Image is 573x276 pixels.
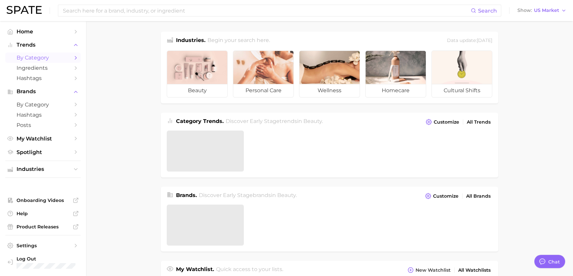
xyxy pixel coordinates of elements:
button: Brands [5,87,81,97]
span: Help [17,211,69,217]
span: Trends [17,42,69,48]
span: Hashtags [17,112,69,118]
span: homecare [366,84,426,97]
span: Industries [17,166,69,172]
button: Customize [424,117,461,127]
div: Data update: [DATE] [447,36,492,45]
span: Category Trends . [176,118,224,124]
span: wellness [299,84,360,97]
span: All Brands [466,193,491,199]
img: SPATE [7,6,42,14]
span: Show [517,9,532,12]
h1: Industries. [176,36,205,45]
a: Home [5,26,81,37]
h1: My Watchlist. [176,265,214,275]
button: Customize [423,191,460,201]
a: Posts [5,120,81,130]
input: Search here for a brand, industry, or ingredient [62,5,471,16]
span: US Market [534,9,559,12]
span: Product Releases [17,224,69,230]
span: beauty [167,84,227,97]
span: Settings [17,243,69,249]
a: Help [5,209,81,218]
a: Spotlight [5,147,81,157]
span: Discover Early Stage brands in . [199,192,297,198]
a: by Category [5,53,81,63]
span: Brands [17,89,69,95]
a: by Category [5,99,81,110]
span: by Category [17,55,69,61]
a: Log out. Currently logged in with e-mail jkno@cosmax.com. [5,254,81,271]
h2: Begin your search here. [207,36,270,45]
span: Spotlight [17,149,69,155]
span: Onboarding Videos [17,197,69,203]
span: Search [478,8,497,14]
span: Home [17,28,69,35]
span: Hashtags [17,75,69,81]
span: All Trends [467,119,491,125]
span: New Watchlist [416,267,451,273]
button: New Watchlist [406,265,452,275]
span: All Watchlists [458,267,491,273]
a: Onboarding Videos [5,195,81,205]
span: Discover Early Stage trends in . [226,118,323,124]
button: Industries [5,164,81,174]
span: personal care [233,84,293,97]
span: Customize [433,193,459,199]
h2: Quick access to your lists. [216,265,283,275]
span: cultural shifts [432,84,492,97]
a: Hashtags [5,110,81,120]
button: ShowUS Market [516,6,568,15]
a: All Trends [465,118,492,127]
span: Customize [434,119,459,125]
a: Settings [5,241,81,251]
span: My Watchlist [17,136,69,142]
a: Product Releases [5,222,81,232]
span: Log Out [17,256,75,262]
a: Hashtags [5,73,81,83]
span: Posts [17,122,69,128]
span: beauty [303,118,322,124]
span: beauty [277,192,296,198]
a: personal care [233,51,294,98]
span: Ingredients [17,65,69,71]
a: All Watchlists [457,266,492,275]
a: cultural shifts [431,51,492,98]
a: beauty [167,51,228,98]
span: by Category [17,101,69,108]
a: Ingredients [5,63,81,73]
a: homecare [365,51,426,98]
a: wellness [299,51,360,98]
span: Brands . [176,192,197,198]
a: My Watchlist [5,134,81,144]
a: All Brands [464,192,492,201]
button: Trends [5,40,81,50]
